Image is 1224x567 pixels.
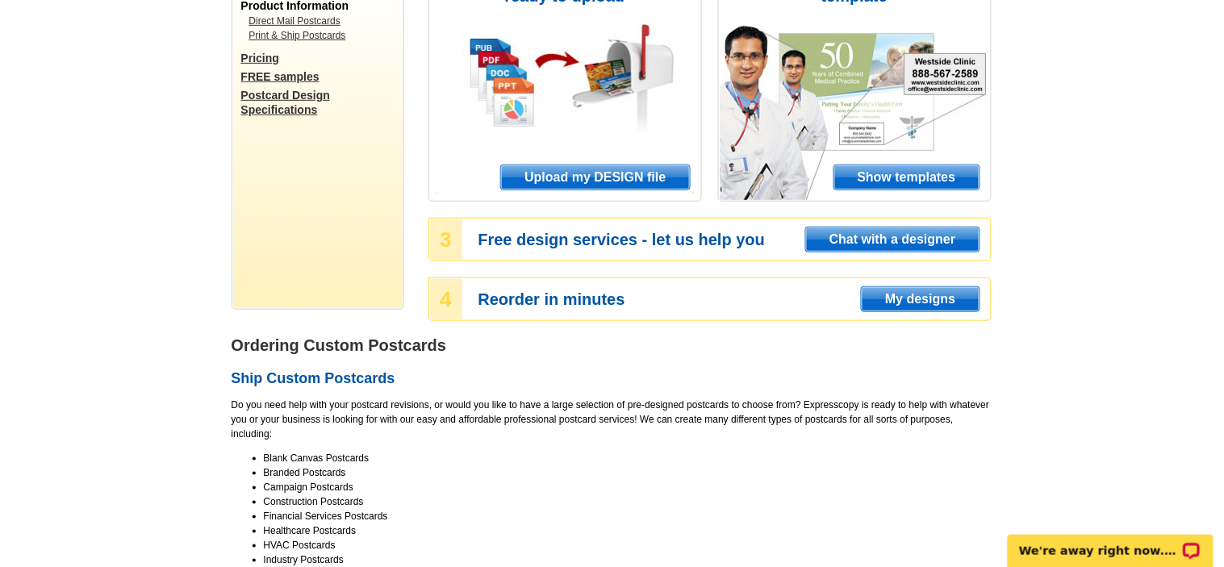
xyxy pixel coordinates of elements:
[805,227,980,252] a: Chat with a designer
[806,227,979,252] span: Chat with a designer
[264,480,992,494] li: Campaign Postcards
[861,286,980,312] a: My designs
[232,336,447,354] strong: Ordering Custom Postcards
[264,538,992,552] li: HVAC Postcards
[232,370,992,388] h2: Ship Custom Postcards
[241,69,403,84] a: FREE samples
[501,165,689,190] span: Upload my DESIGN file
[500,165,690,190] a: Upload my DESIGN file
[997,516,1224,567] iframe: LiveChat chat widget
[833,165,980,190] a: Show templates
[430,279,462,319] div: 4
[249,14,395,28] a: Direct Mail Postcards
[834,165,980,190] span: Show templates
[478,232,990,247] h3: Free design services - let us help you
[264,451,992,465] li: Blank Canvas Postcards
[264,509,992,523] li: Financial Services Postcards
[478,292,990,306] h3: Reorder in minutes
[232,398,992,441] p: Do you need help with your postcard revisions, or would you like to have a large selection of pre...
[264,494,992,509] li: Construction Postcards
[249,28,395,43] a: Print & Ship Postcards
[264,465,992,480] li: Branded Postcards
[430,219,462,260] div: 3
[241,88,403,117] a: Postcard Design Specifications
[862,287,979,311] span: My designs
[241,51,403,65] a: Pricing
[264,552,992,567] li: Industry Postcards
[264,523,992,538] li: Healthcare Postcards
